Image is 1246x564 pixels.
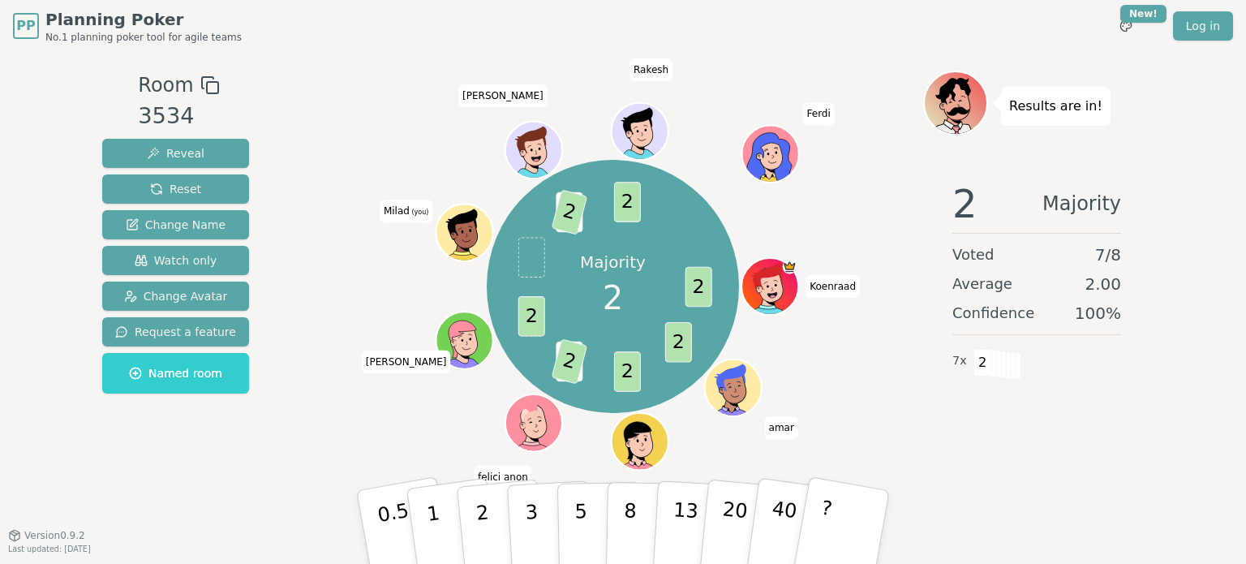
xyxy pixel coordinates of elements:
[16,16,35,36] span: PP
[1075,302,1121,325] span: 100 %
[806,275,860,298] span: Click to change your name
[150,181,201,197] span: Reset
[102,139,249,168] button: Reveal
[952,184,977,223] span: 2
[518,296,545,337] span: 2
[552,189,588,235] span: 2
[24,529,85,542] span: Version 0.9.2
[13,8,242,44] a: PPPlanning PokerNo.1 planning poker tool for agile teams
[124,288,228,304] span: Change Avatar
[138,100,219,133] div: 3534
[614,351,641,392] span: 2
[362,351,451,373] span: Click to change your name
[126,217,226,233] span: Change Name
[1085,273,1121,295] span: 2.00
[973,349,992,377] span: 2
[102,353,249,394] button: Named room
[1120,5,1167,23] div: New!
[8,529,85,542] button: Version0.9.2
[8,545,91,553] span: Last updated: [DATE]
[1095,243,1121,266] span: 7 / 8
[45,8,242,31] span: Planning Poker
[665,322,692,363] span: 2
[45,31,242,44] span: No.1 planning poker tool for agile teams
[783,260,797,274] span: Koenraad is the host
[1111,11,1141,41] button: New!
[952,302,1034,325] span: Confidence
[580,251,646,273] p: Majority
[102,282,249,311] button: Change Avatar
[438,206,492,260] button: Click to change your avatar
[380,200,433,222] span: Click to change your name
[685,266,712,307] span: 2
[1042,184,1121,223] span: Majority
[147,145,204,161] span: Reveal
[552,338,588,384] span: 2
[474,466,532,489] span: Click to change your name
[614,182,641,222] span: 2
[629,58,672,81] span: Click to change your name
[102,210,249,239] button: Change Name
[952,243,995,266] span: Voted
[410,209,429,216] span: (you)
[765,416,798,439] span: Click to change your name
[129,365,222,381] span: Named room
[102,246,249,275] button: Watch only
[138,71,193,100] span: Room
[1173,11,1233,41] a: Log in
[803,102,835,125] span: Click to change your name
[1009,95,1102,118] p: Results are in!
[135,252,217,269] span: Watch only
[115,324,236,340] span: Request a feature
[952,273,1012,295] span: Average
[102,317,249,347] button: Request a feature
[603,273,623,322] span: 2
[952,352,967,370] span: 7 x
[102,174,249,204] button: Reset
[458,84,548,107] span: Click to change your name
